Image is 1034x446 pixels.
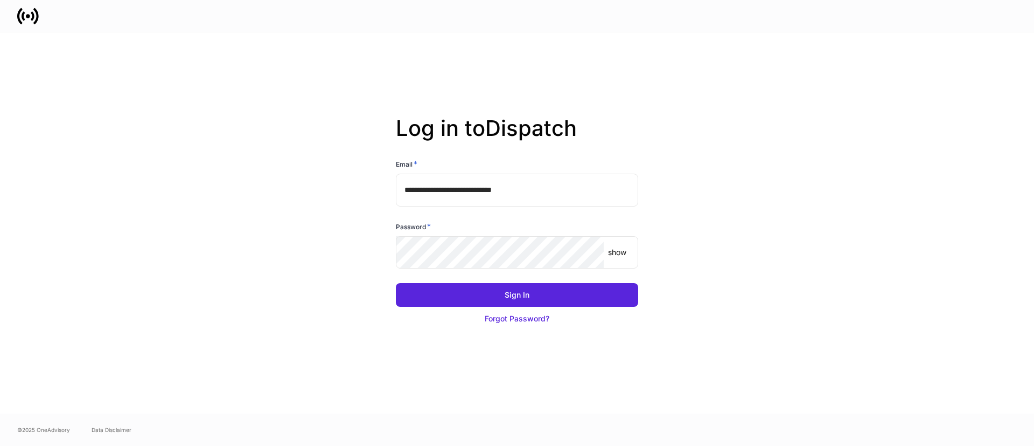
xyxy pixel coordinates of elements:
[396,115,638,159] h2: Log in to Dispatch
[505,290,529,300] div: Sign In
[17,426,70,434] span: © 2025 OneAdvisory
[396,159,417,169] h6: Email
[396,307,638,331] button: Forgot Password?
[608,247,626,258] p: show
[485,313,549,324] div: Forgot Password?
[396,283,638,307] button: Sign In
[396,221,431,232] h6: Password
[92,426,131,434] a: Data Disclaimer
